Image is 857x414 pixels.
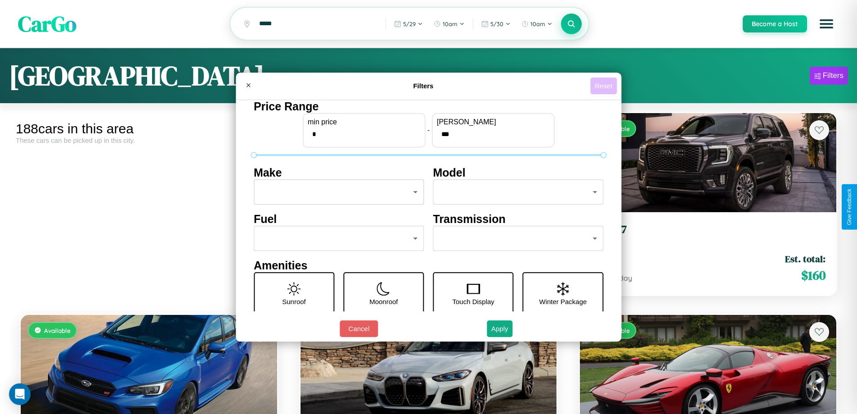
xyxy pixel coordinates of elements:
[810,67,848,85] button: Filters
[433,166,604,179] h4: Model
[613,273,632,282] span: / day
[254,100,603,113] h4: Price Range
[427,124,430,136] p: -
[517,17,557,31] button: 10am
[403,20,416,27] span: 5 / 29
[254,259,603,272] h4: Amenities
[390,17,427,31] button: 5/29
[9,383,31,405] div: Open Intercom Messenger
[437,118,549,126] label: [PERSON_NAME]
[490,20,503,27] span: 5 / 30
[590,77,617,94] button: Reset
[340,320,378,337] button: Cancel
[254,166,424,179] h4: Make
[44,327,71,334] span: Available
[9,57,265,94] h1: [GEOGRAPHIC_DATA]
[743,15,807,32] button: Become a Host
[530,20,545,27] span: 10am
[18,9,76,39] span: CarGo
[823,71,844,80] div: Filters
[846,189,853,225] div: Give Feedback
[443,20,458,27] span: 10am
[282,296,306,308] p: Sunroof
[256,82,590,90] h4: Filters
[591,223,826,236] h3: GMC C7
[785,252,826,265] span: Est. total:
[539,296,587,308] p: Winter Package
[477,17,515,31] button: 5/30
[16,121,282,136] div: 188 cars in this area
[369,296,398,308] p: Moonroof
[814,11,839,36] button: Open menu
[429,17,469,31] button: 10am
[487,320,513,337] button: Apply
[433,213,604,226] h4: Transmission
[16,136,282,144] div: These cars can be picked up in this city.
[452,296,494,308] p: Touch Display
[801,266,826,284] span: $ 160
[254,213,424,226] h4: Fuel
[591,223,826,245] a: GMC C72024
[308,118,420,126] label: min price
